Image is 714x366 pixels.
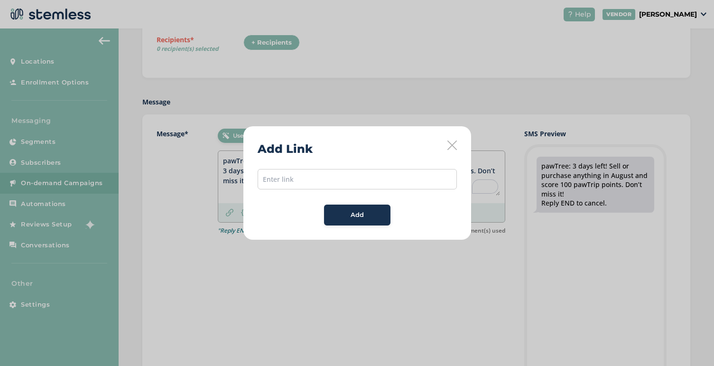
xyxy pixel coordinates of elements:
[324,205,390,225] button: Add
[667,320,714,366] iframe: Chat Widget
[351,210,364,220] span: Add
[258,169,457,189] input: Enter link
[258,141,313,158] h2: Add Link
